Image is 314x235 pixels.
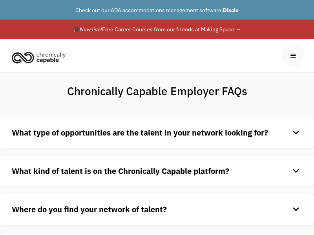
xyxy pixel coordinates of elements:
[290,127,302,139] div: keyboard_arrow_down
[12,204,167,215] strong: Where do you find your network of talent?
[75,7,239,14] a: Check out our ADA accommodations management software,Disclo
[80,26,102,33] em: Now live!
[9,49,68,66] img: Chronically Capable logo
[12,127,268,138] strong: What type of opportunities are the talent in your network looking for?
[290,165,302,177] div: keyboard_arrow_down
[39,84,275,98] h1: Chronically Capable Employer FAQs
[282,44,305,67] div: menu
[12,166,229,176] strong: What kind of talent is on the Chronically Capable platform?
[223,7,239,14] strong: Disclo
[290,204,302,215] div: keyboard_arrow_down
[9,49,72,66] a: home
[73,25,241,34] div: 🎓 Free Career Courses from our friends at Making Space →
